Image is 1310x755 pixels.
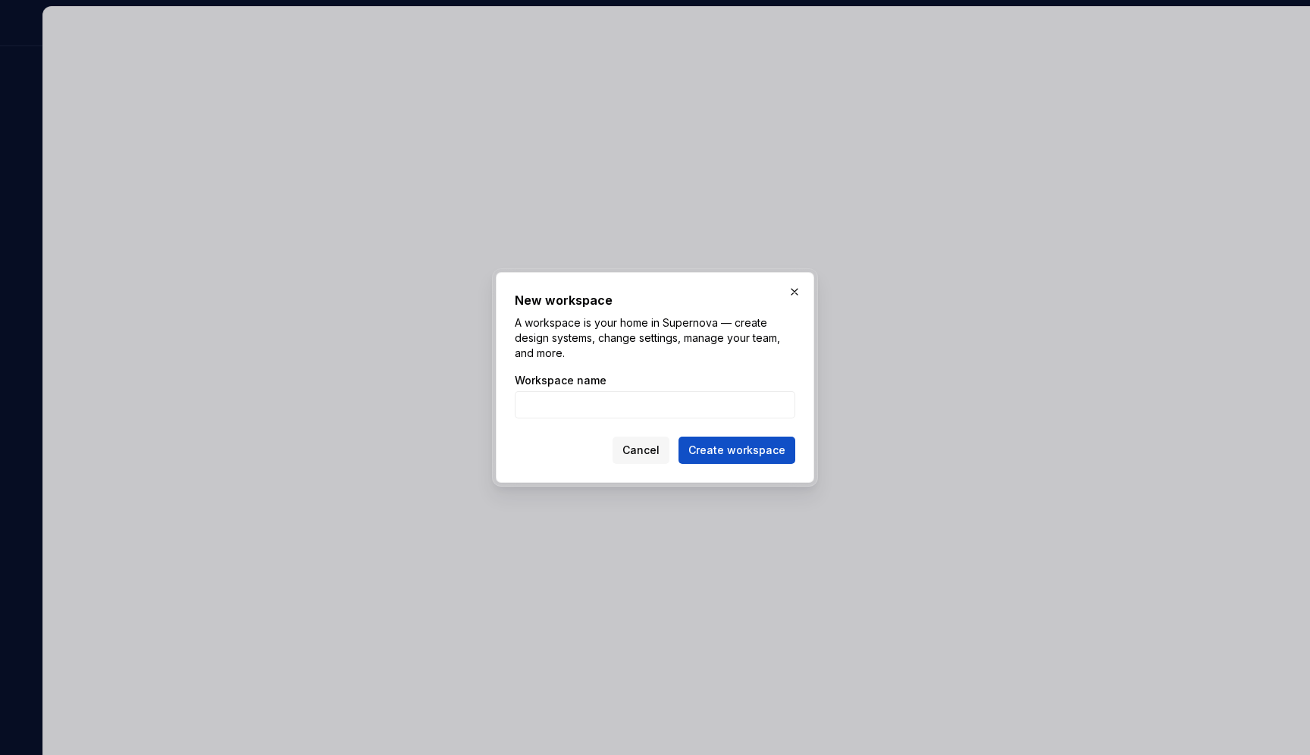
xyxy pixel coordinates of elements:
label: Workspace name [515,373,606,388]
button: Create workspace [679,437,795,464]
button: Cancel [613,437,669,464]
h2: New workspace [515,291,795,309]
span: Cancel [622,443,660,458]
p: A workspace is your home in Supernova — create design systems, change settings, manage your team,... [515,315,795,361]
span: Create workspace [688,443,785,458]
